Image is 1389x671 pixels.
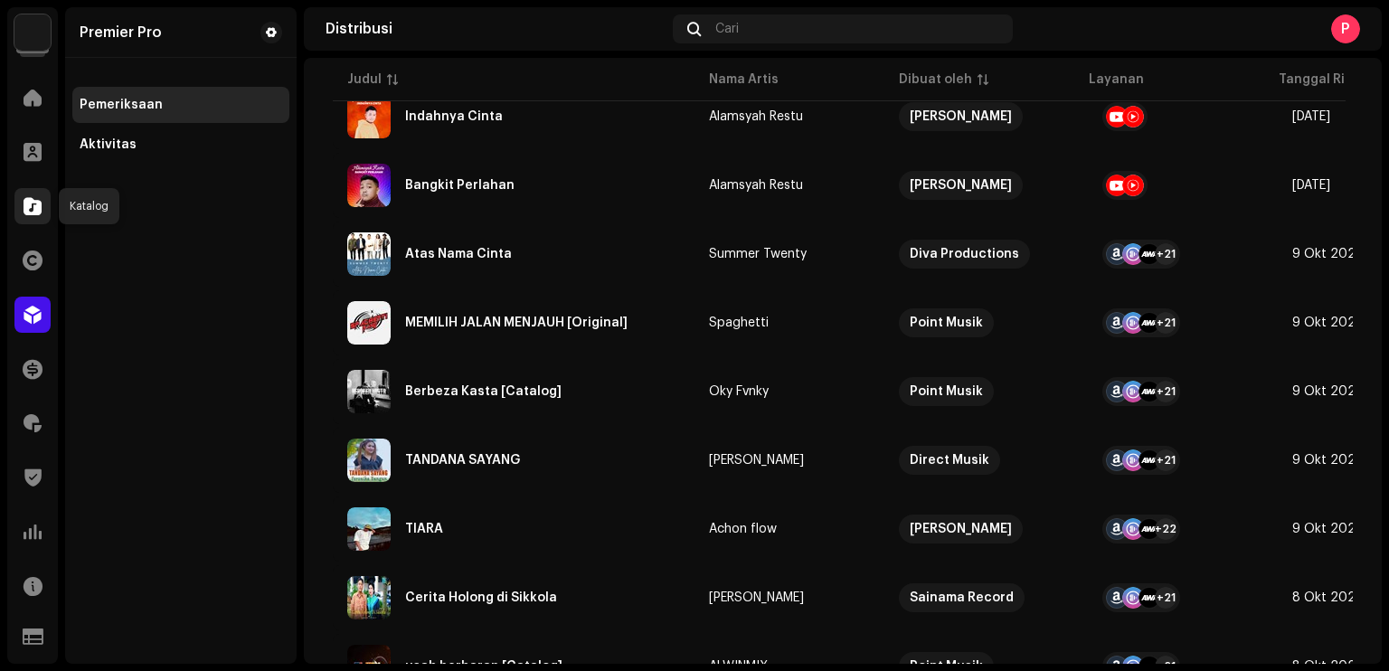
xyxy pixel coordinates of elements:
img: aa52ce31-7e95-492f-af44-d49d15ba018a [347,370,391,413]
div: Dibuat oleh [899,71,972,89]
span: Alamsyah Restu [709,179,870,192]
span: 9 Okt 2025 [1292,248,1363,260]
span: Luckie Limandika [899,102,1073,131]
div: Judul [347,71,382,89]
div: Point Musik [910,377,983,406]
div: [PERSON_NAME] [910,102,1012,131]
span: Direct Musik [899,446,1073,475]
div: Diva Productions [910,240,1019,269]
div: Cerita Holong di Sikkola [405,591,557,604]
span: 9 Okt 2025 [1292,317,1363,329]
div: +21 [1155,312,1176,334]
div: +21 [1155,243,1176,265]
span: FERONIKA BANGUN [709,454,870,467]
div: Alamsyah Restu [709,179,803,192]
span: Point Musik [899,308,1073,337]
span: Samson Sitorus [709,591,870,604]
span: 4 Sep 2025 [1292,110,1330,123]
div: TIARA [405,523,443,535]
div: Atas Nama Cinta [405,248,512,260]
div: Indahnya Cinta [405,110,503,123]
span: 8 Okt 2025 [1292,591,1363,604]
div: Tanggal Rilis [1279,71,1359,89]
div: Bangkit Perlahan [405,179,515,192]
img: 0668b35e-8e0e-40ab-a02a-cbe67a6a8946 [347,507,391,551]
span: 9 Okt 2025 [1292,385,1363,398]
span: 28 Jul 2025 [1292,179,1330,192]
span: Point Musik [899,377,1073,406]
re-m-nav-item: Aktivitas [72,127,289,163]
div: P [1331,14,1360,43]
span: Achon flow [709,523,870,535]
img: 2f06e811-2096-4c3d-8a52-5ec002f1403c [347,439,391,482]
div: Point Musik [910,308,983,337]
div: +21 [1155,381,1176,402]
div: Premier Pro [80,25,162,40]
div: Aktivitas [80,137,137,152]
div: [PERSON_NAME] [910,515,1012,543]
img: 64f15ab7-a28a-4bb5-a164-82594ec98160 [14,14,51,51]
span: 9 Okt 2025 [1292,454,1363,467]
span: Diva Productions [899,240,1073,269]
div: Direct Musik [910,446,989,475]
div: Pemeriksaan [80,98,163,112]
div: Spaghetti [709,317,769,329]
img: 384018e1-364d-4b2b-90e9-4ed27a29811c [347,232,391,276]
img: 1b5f3eaf-e16d-49ba-a510-41afb0626c72 [347,164,391,207]
span: Luckie Limandika [899,171,1073,200]
div: TANDANA SAYANG [405,454,520,467]
span: 9 Okt 2025 [1292,523,1363,535]
div: +21 [1155,587,1176,609]
span: Spaghetti [709,317,870,329]
div: Alamsyah Restu [709,110,803,123]
div: Summer Twenty [709,248,807,260]
div: Berbeza Kasta [Catalog] [405,385,562,398]
re-m-nav-item: Pemeriksaan [72,87,289,123]
div: Oky Fvnky [709,385,769,398]
div: Sainama Record [910,583,1014,612]
div: [PERSON_NAME] [709,454,804,467]
div: MEMILIH JALAN MENJAUH [Original] [405,317,628,329]
div: [PERSON_NAME] [910,171,1012,200]
span: Sainama Record [899,583,1073,612]
span: TIMUR KREATIF [899,515,1073,543]
span: Oky Fvnky [709,385,870,398]
span: Summer Twenty [709,248,870,260]
img: 9ad9f727-7b49-4fdf-b8a0-171d9cbaad6a [347,95,391,138]
img: ac30fb0f-3f49-4a75-b8d5-f7970aa35451 [347,301,391,345]
div: [PERSON_NAME] [709,591,804,604]
span: Alamsyah Restu [709,110,870,123]
img: 94797213-7f98-4888-820a-f8cc58df7346 [347,576,391,619]
span: Cari [715,22,739,36]
div: Achon flow [709,523,777,535]
div: Distribusi [326,22,666,36]
div: +22 [1155,518,1176,540]
div: +21 [1155,449,1176,471]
